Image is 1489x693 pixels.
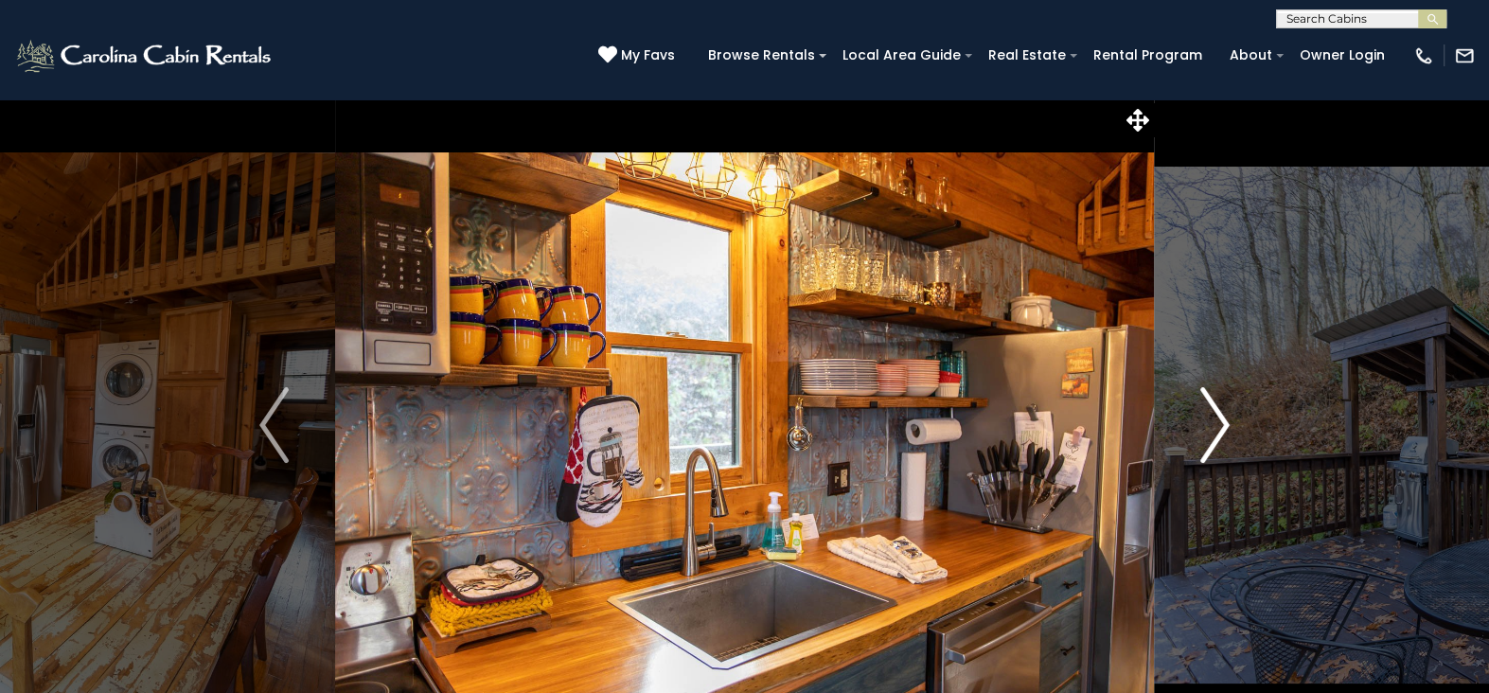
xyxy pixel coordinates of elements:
[259,387,288,463] img: arrow
[1454,45,1475,66] img: mail-regular-white.png
[1413,45,1434,66] img: phone-regular-white.png
[979,41,1075,70] a: Real Estate
[699,41,824,70] a: Browse Rentals
[14,37,276,75] img: White-1-2.png
[1290,41,1394,70] a: Owner Login
[1200,387,1229,463] img: arrow
[1220,41,1282,70] a: About
[621,45,675,65] span: My Favs
[1084,41,1212,70] a: Rental Program
[833,41,970,70] a: Local Area Guide
[598,45,680,66] a: My Favs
